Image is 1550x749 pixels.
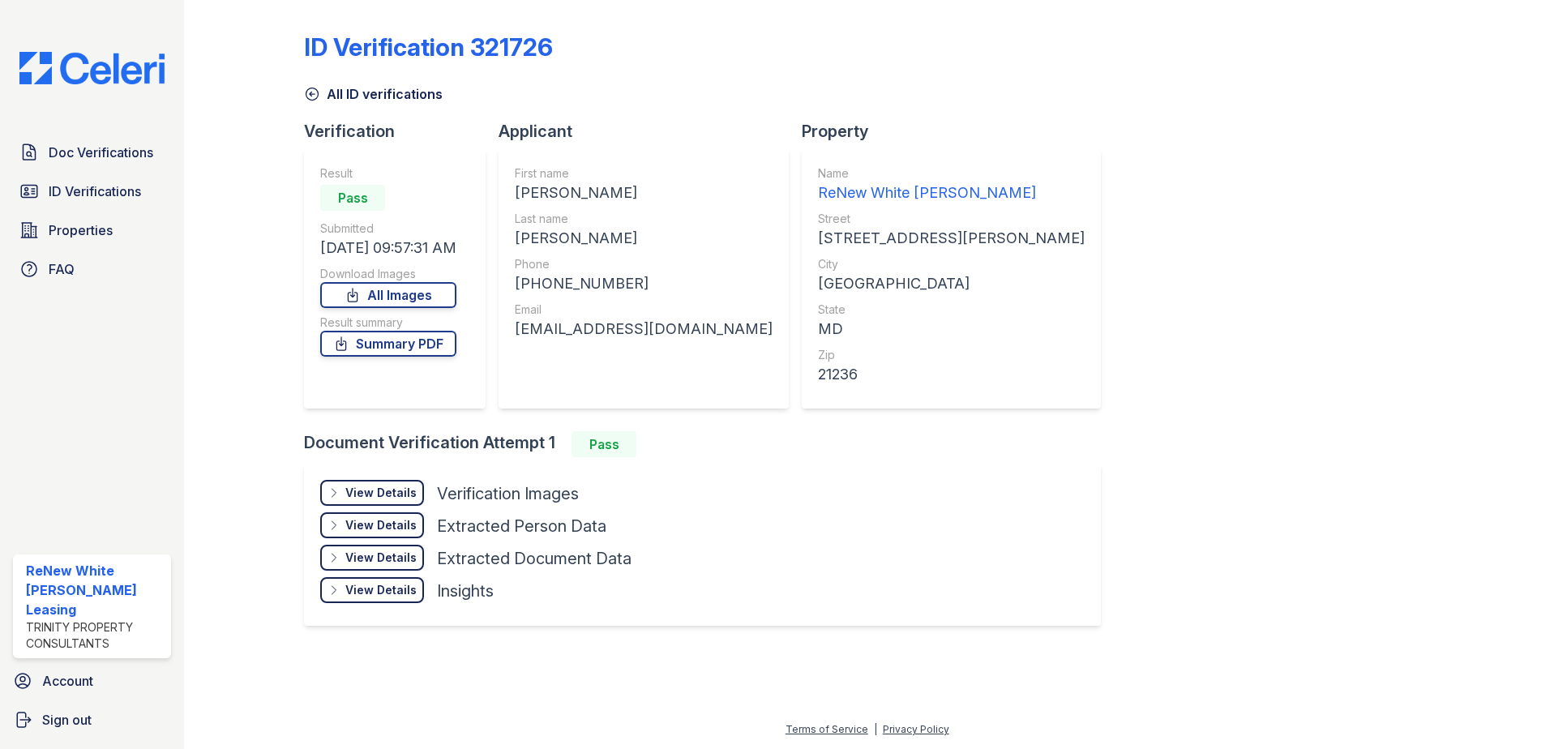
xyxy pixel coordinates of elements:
div: [EMAIL_ADDRESS][DOMAIN_NAME] [515,318,773,340]
a: Properties [13,214,171,246]
div: View Details [345,550,417,566]
a: Name ReNew White [PERSON_NAME] [818,165,1085,204]
div: ReNew White [PERSON_NAME] [818,182,1085,204]
div: Result [320,165,456,182]
a: Summary PDF [320,331,456,357]
a: Terms of Service [786,723,868,735]
div: [PHONE_NUMBER] [515,272,773,295]
div: Result summary [320,315,456,331]
div: ReNew White [PERSON_NAME] Leasing [26,561,165,619]
div: | [874,723,877,735]
div: [STREET_ADDRESS][PERSON_NAME] [818,227,1085,250]
div: 21236 [818,363,1085,386]
span: Sign out [42,710,92,730]
a: ID Verifications [13,175,171,208]
img: CE_Logo_Blue-a8612792a0a2168367f1c8372b55b34899dd931a85d93a1a3d3e32e68fde9ad4.png [6,52,178,84]
a: Sign out [6,704,178,736]
div: Pass [572,431,636,457]
a: Account [6,665,178,697]
div: Pass [320,185,385,211]
div: View Details [345,485,417,501]
div: View Details [345,517,417,533]
a: Doc Verifications [13,136,171,169]
div: Download Images [320,266,456,282]
div: Phone [515,256,773,272]
div: Last name [515,211,773,227]
div: Applicant [499,120,802,143]
div: State [818,302,1085,318]
div: [GEOGRAPHIC_DATA] [818,272,1085,295]
div: Submitted [320,220,456,237]
a: FAQ [13,253,171,285]
a: Privacy Policy [883,723,949,735]
div: Insights [437,580,494,602]
span: ID Verifications [49,182,141,201]
div: MD [818,318,1085,340]
div: Document Verification Attempt 1 [304,431,1114,457]
div: Name [818,165,1085,182]
div: [PERSON_NAME] [515,182,773,204]
div: Street [818,211,1085,227]
span: Account [42,671,93,691]
span: Doc Verifications [49,143,153,162]
span: FAQ [49,259,75,279]
div: Trinity Property Consultants [26,619,165,652]
div: [DATE] 09:57:31 AM [320,237,456,259]
div: Extracted Person Data [437,515,606,537]
div: City [818,256,1085,272]
div: Extracted Document Data [437,547,632,570]
div: Zip [818,347,1085,363]
div: Verification [304,120,499,143]
div: First name [515,165,773,182]
div: View Details [345,582,417,598]
div: [PERSON_NAME] [515,227,773,250]
div: ID Verification 321726 [304,32,553,62]
div: Property [802,120,1114,143]
div: Email [515,302,773,318]
a: All Images [320,282,456,308]
div: Verification Images [437,482,579,505]
span: Properties [49,220,113,240]
a: All ID verifications [304,84,443,104]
